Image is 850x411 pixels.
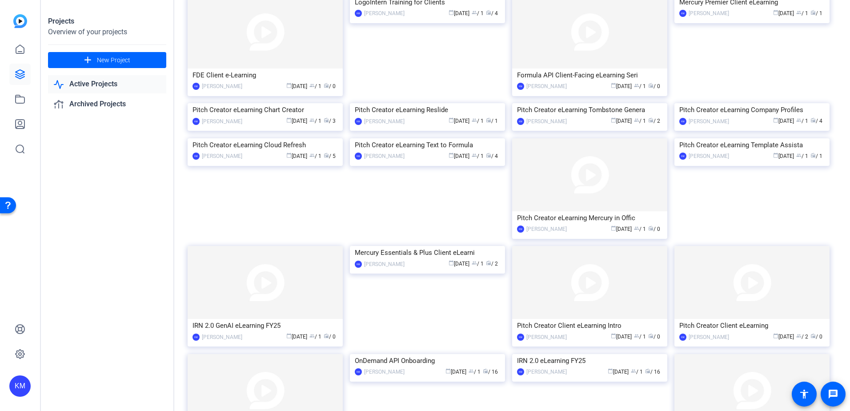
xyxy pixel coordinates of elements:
span: / 16 [483,369,498,375]
div: Pitch Creator eLearning Text to Formula [355,138,500,152]
span: / 0 [324,83,336,89]
span: calendar_today [773,333,778,338]
span: group [309,333,315,338]
span: / 4 [810,118,822,124]
div: [PERSON_NAME] [202,333,242,342]
div: KM [355,368,362,375]
div: Pitch Creator eLearning Mercury in Offic [517,211,662,225]
div: IRN 2.0 GenAI eLearning FY25 [192,319,338,332]
span: calendar_today [286,333,292,338]
span: calendar_today [449,10,454,15]
span: calendar_today [445,368,451,374]
span: [DATE] [611,226,632,232]
span: group [634,117,639,123]
span: [DATE] [286,83,307,89]
span: / 4 [486,10,498,16]
div: KM [192,334,200,341]
span: radio [810,153,816,158]
span: / 0 [324,334,336,340]
span: calendar_today [611,83,616,88]
span: / 1 [796,153,808,159]
div: [PERSON_NAME] [526,117,567,126]
mat-icon: add [82,55,93,66]
span: / 1 [810,10,822,16]
div: IRN 2.0 eLearning FY25 [517,354,662,367]
span: radio [648,226,654,231]
div: [PERSON_NAME] [364,9,405,18]
span: group [469,368,474,374]
span: / 1 [634,226,646,232]
span: [DATE] [286,118,307,124]
span: calendar_today [773,153,778,158]
div: KM [192,153,200,160]
div: KM [517,226,524,233]
div: [PERSON_NAME] [364,117,405,126]
span: group [472,10,477,15]
a: Archived Projects [48,95,166,113]
span: / 1 [634,334,646,340]
span: calendar_today [611,333,616,338]
span: New Project [97,56,130,65]
span: radio [486,260,491,266]
button: New Project [48,52,166,68]
div: Overview of your projects [48,27,166,37]
div: [PERSON_NAME] [689,9,729,18]
div: KM [517,334,524,341]
div: [PERSON_NAME] [364,367,405,376]
div: KM [517,368,524,375]
div: KM [355,118,362,125]
span: group [472,117,477,123]
div: Pitch Creator eLearning Cloud Refresh [192,138,338,152]
span: radio [645,368,650,374]
div: KM [679,153,686,160]
span: radio [324,117,329,123]
span: [DATE] [611,118,632,124]
span: / 1 [309,83,321,89]
span: [DATE] [608,369,629,375]
span: [DATE] [449,153,469,159]
span: group [631,368,636,374]
span: group [796,153,802,158]
div: Pitch Creator Client eLearning Intro [517,319,662,332]
span: / 0 [648,226,660,232]
span: calendar_today [449,260,454,266]
span: / 1 [472,10,484,16]
span: [DATE] [286,334,307,340]
span: radio [810,10,816,15]
div: FDE Client e-Learning [192,68,338,82]
span: / 1 [631,369,643,375]
span: group [796,117,802,123]
span: / 1 [309,153,321,159]
div: [PERSON_NAME] [202,117,242,126]
span: [DATE] [449,261,469,267]
span: radio [324,83,329,88]
div: Pitch Creator eLearning Tombstone Genera [517,103,662,117]
span: radio [324,333,329,338]
span: radio [486,153,491,158]
span: calendar_today [611,117,616,123]
span: group [796,333,802,338]
span: group [472,260,477,266]
div: [PERSON_NAME] [526,225,567,234]
span: / 3 [324,118,336,124]
div: KM [679,334,686,341]
span: group [472,153,477,158]
div: [PERSON_NAME] [364,260,405,269]
div: KM [355,261,362,268]
span: calendar_today [449,117,454,123]
span: radio [648,117,654,123]
span: / 5 [324,153,336,159]
span: radio [648,83,654,88]
div: [PERSON_NAME] [202,152,242,161]
div: Formula API Client-Facing eLearning Seri [517,68,662,82]
span: group [309,83,315,88]
span: / 16 [645,369,660,375]
mat-icon: accessibility [799,389,810,399]
span: [DATE] [449,10,469,16]
div: OnDemand API Onboarding [355,354,500,367]
span: radio [648,333,654,338]
div: KM [517,83,524,90]
div: KM [355,153,362,160]
span: group [796,10,802,15]
img: blue-gradient.svg [13,14,27,28]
